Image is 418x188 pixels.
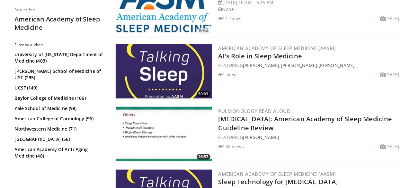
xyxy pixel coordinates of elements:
[116,107,212,161] img: afd86888-0a5c-4de1-99db-085f7567cba9.300x170_q85_crop-smart_upscale.jpg
[15,126,103,132] a: Northwestern Medicine (71)
[218,62,402,69] div: FEATURING , ,
[15,85,103,91] a: UCSF (149)
[197,154,210,160] span: 26:57
[218,15,242,22] li: 11 views
[218,143,244,150] li: 138 views
[218,108,291,114] a: Pulmonology Read Aloud
[218,52,302,60] a: AI's Role in Sleep Medicine
[218,115,392,132] a: [MEDICAL_DATA]: American Academy of Sleep Medicine Guideline Review
[116,107,212,161] a: 26:57
[218,171,336,177] a: American Academy of Sleep Medicine (AASM)
[15,51,103,64] a: University of [US_STATE] Department of Medicine (403)
[15,95,103,101] a: Baylor College of Medicine (106)
[15,68,103,81] a: [PERSON_NAME] School of Medicine of USC (295)
[218,45,336,51] a: American Academy of Sleep Medicine (AASM)
[15,146,103,159] a: American Academy Of Anti-Aging Medicine (48)
[243,134,279,140] a: [PERSON_NAME]
[381,15,400,22] li: [DATE]
[197,91,210,97] span: 50:03
[15,15,105,32] h2: American Academy of Sleep Medicine
[116,44,212,98] img: 8ba2886a-95ce-4d94-b3f9-be3e4501722f.300x170_q85_crop-smart_upscale.jpg
[381,143,400,150] li: [DATE]
[15,136,103,142] a: [GEOGRAPHIC_DATA] (56)
[281,62,317,68] a: [PERSON_NAME]
[218,134,402,141] div: FEATURING
[318,62,355,68] a: [PERSON_NAME]
[15,115,103,122] a: American College of Cardiology (96)
[200,29,209,33] small: EVENT
[15,7,105,13] p: Results for:
[15,105,103,112] a: Yale School of Medicine (98)
[243,62,279,68] a: [PERSON_NAME]
[218,177,338,186] a: Sleep Technology for [MEDICAL_DATA]
[381,71,400,78] li: [DATE]
[116,44,212,98] a: 50:03
[15,42,105,47] h3: Filter by author:
[218,71,237,78] li: 1 view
